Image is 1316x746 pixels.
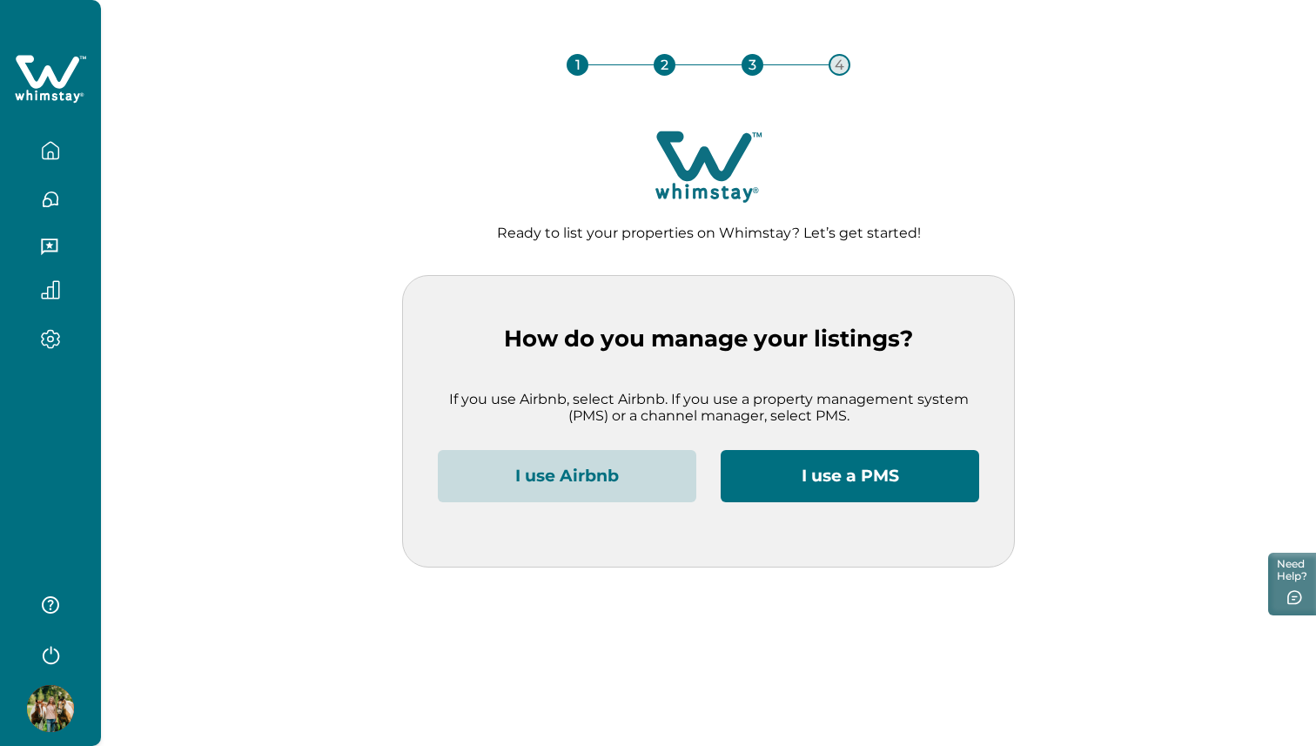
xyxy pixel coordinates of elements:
[438,450,696,502] button: I use Airbnb
[438,391,979,425] p: If you use Airbnb, select Airbnb. If you use a property management system (PMS) or a channel mana...
[27,685,74,732] img: Whimstay Host
[654,54,675,76] div: 2
[567,54,588,76] div: 1
[129,225,1288,242] p: Ready to list your properties on Whimstay? Let’s get started!
[829,54,850,76] div: 4
[742,54,763,76] div: 3
[721,450,979,502] button: I use a PMS
[438,326,979,353] p: How do you manage your listings?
